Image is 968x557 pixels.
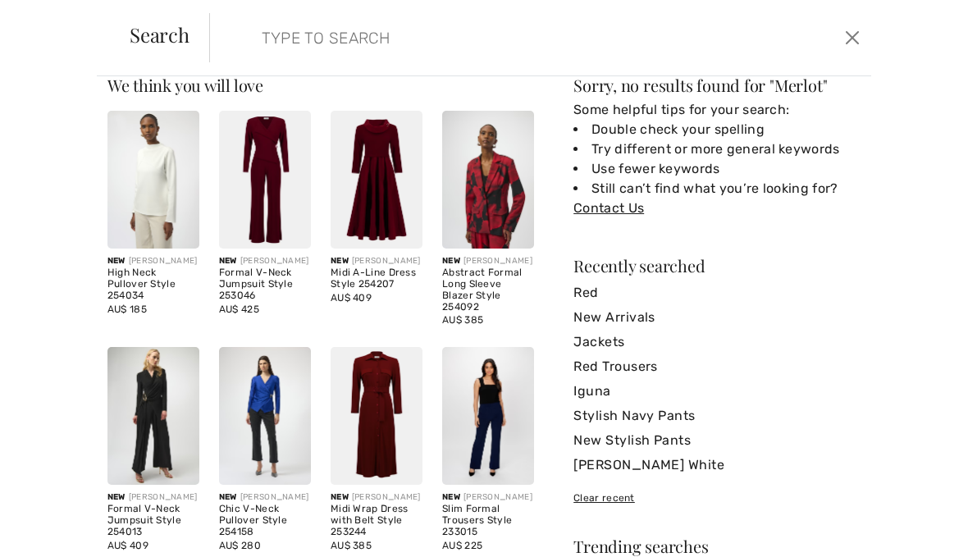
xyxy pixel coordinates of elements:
div: Sorry, no results found for " " [573,77,861,94]
span: AU$ 280 [219,540,261,551]
input: TYPE TO SEARCH [249,13,693,62]
span: We think you will love [107,74,263,96]
div: Clear recent [573,491,861,505]
li: Still can’t find what you’re looking for? [573,179,861,218]
span: AU$ 409 [331,292,372,304]
span: New [442,256,460,266]
div: Chic V-Neck Pullover Style 254158 [219,504,311,537]
div: [PERSON_NAME] [331,255,422,267]
li: Try different or more general keywords [573,139,861,159]
img: Midi Wrap Dress with Belt Style 253244. Merlot [331,347,422,485]
div: High Neck Pullover Style 254034 [107,267,199,301]
div: Formal V-Neck Jumpsuit Style 253046 [219,267,311,301]
span: AU$ 385 [442,314,483,326]
a: New Stylish Pants [573,428,861,453]
img: Formal V-Neck Jumpsuit Style 254013. Merlot [107,347,199,485]
div: Formal V-Neck Jumpsuit Style 254013 [107,504,199,537]
span: New [219,256,237,266]
img: Abstract Formal Long Sleeve Blazer Style 254092. Black/red [442,111,534,249]
span: AU$ 425 [219,304,259,315]
img: Chic V-Neck Pullover Style 254158. Cabernet/black [219,347,311,485]
div: [PERSON_NAME] [331,491,422,504]
span: New [107,492,126,502]
img: Midi A-Line Dress Style 254207. Deep cherry [331,111,422,249]
span: New [219,492,237,502]
img: Slim Formal Trousers Style 233015. Cabernet [442,347,534,485]
a: New Arrivals [573,305,861,330]
div: Midi A-Line Dress Style 254207 [331,267,422,290]
div: [PERSON_NAME] [219,255,311,267]
div: Trending searches [573,538,861,555]
div: Abstract Formal Long Sleeve Blazer Style 254092 [442,267,534,313]
a: Iguna [573,379,861,404]
span: New [442,492,460,502]
span: Merlot [774,74,823,96]
span: AU$ 185 [107,304,147,315]
a: Jackets [573,330,861,354]
span: New [331,492,349,502]
span: AU$ 409 [107,540,148,551]
div: [PERSON_NAME] [442,255,534,267]
div: [PERSON_NAME] [219,491,311,504]
a: [PERSON_NAME] White [573,453,861,477]
img: High Neck Pullover Style 254034. Deep cherry [107,111,199,249]
span: AU$ 225 [442,540,482,551]
span: Help [38,11,71,26]
button: Close [841,25,865,51]
a: Red Trousers [573,354,861,379]
li: Double check your spelling [573,120,861,139]
img: Formal V-Neck Jumpsuit Style 253046. Merlot [219,111,311,249]
div: Some helpful tips for your search: [573,100,861,218]
div: [PERSON_NAME] [442,491,534,504]
a: Contact Us [573,200,644,216]
span: AU$ 385 [331,540,372,551]
div: Slim Formal Trousers Style 233015 [442,504,534,537]
span: New [107,256,126,266]
span: New [331,256,349,266]
li: Use fewer keywords [573,159,861,179]
div: [PERSON_NAME] [107,255,199,267]
a: Stylish Navy Pants [573,404,861,428]
a: Red [573,281,861,305]
div: Midi Wrap Dress with Belt Style 253244 [331,504,422,537]
span: Search [130,25,189,44]
div: [PERSON_NAME] [107,491,199,504]
div: Recently searched [573,258,861,274]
